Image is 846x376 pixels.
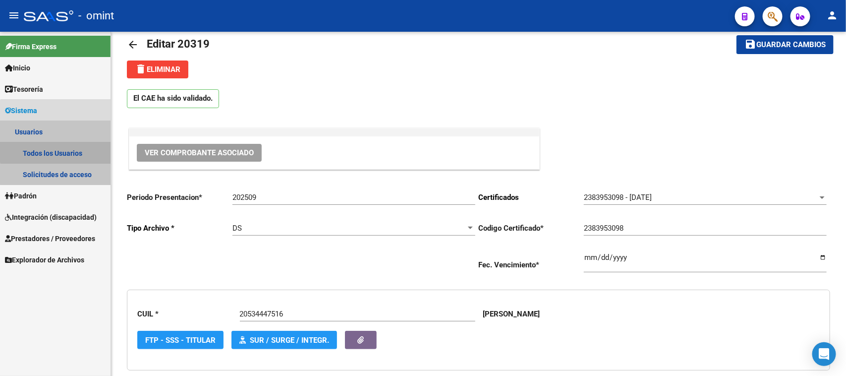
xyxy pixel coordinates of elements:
[756,41,826,50] span: Guardar cambios
[137,331,224,349] button: FTP - SSS - Titular
[135,65,180,74] span: Eliminar
[127,223,232,234] p: Tipo Archivo *
[479,192,584,203] p: Certificados
[135,63,147,75] mat-icon: delete
[812,342,836,366] div: Open Intercom Messenger
[5,63,30,73] span: Inicio
[584,193,652,202] span: 2383953098 - [DATE]
[5,84,43,95] span: Tesorería
[127,39,139,51] mat-icon: arrow_back
[744,38,756,50] mat-icon: save
[5,233,95,244] span: Prestadores / Proveedores
[137,309,240,319] p: CUIL *
[8,9,20,21] mat-icon: menu
[483,309,540,319] p: [PERSON_NAME]
[145,148,254,157] span: Ver Comprobante Asociado
[5,190,37,201] span: Padrón
[231,331,337,349] button: SUR / SURGE / INTEGR.
[78,5,114,27] span: - omint
[250,336,329,345] span: SUR / SURGE / INTEGR.
[137,144,262,162] button: Ver Comprobante Asociado
[127,89,219,108] p: El CAE ha sido validado.
[232,224,242,233] span: DS
[479,259,584,270] p: Fec. Vencimiento
[127,192,232,203] p: Periodo Presentacion
[145,336,216,345] span: FTP - SSS - Titular
[127,61,188,78] button: Eliminar
[736,35,834,54] button: Guardar cambios
[5,254,84,265] span: Explorador de Archivos
[5,212,97,223] span: Integración (discapacidad)
[826,9,838,21] mat-icon: person
[5,105,37,116] span: Sistema
[5,41,56,52] span: Firma Express
[479,223,584,234] p: Codigo Certificado
[147,38,210,50] span: Editar 20319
